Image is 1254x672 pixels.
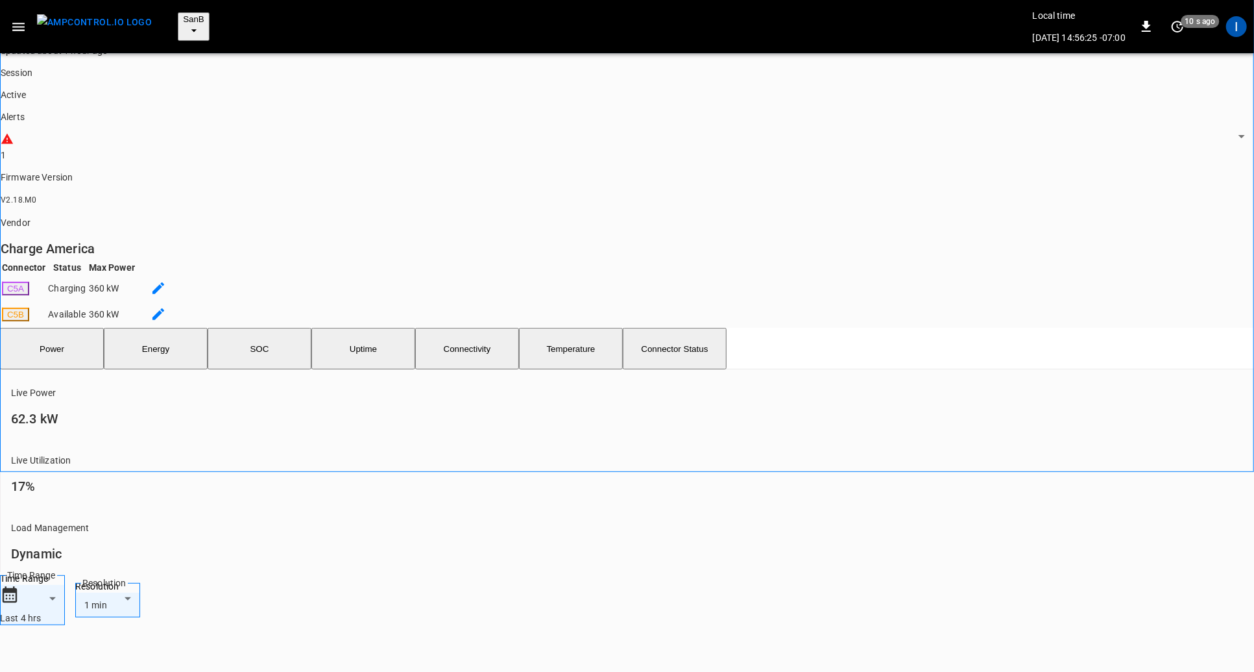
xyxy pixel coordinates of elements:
[2,282,29,295] button: C5A
[88,302,136,327] td: 360 kW
[88,260,136,275] th: Max Power
[37,14,152,31] img: ampcontrol.io logo
[47,276,86,301] td: Charging
[1,110,1254,123] p: Alerts
[1226,16,1247,37] div: profile-icon
[1,216,1254,229] p: Vendor
[183,14,204,24] span: SanB
[311,328,415,369] button: Uptime
[1,171,1254,184] p: Firmware Version
[1,260,46,275] th: Connector
[11,521,1212,534] p: Load Management
[178,12,210,41] button: SanB
[75,580,140,593] label: Resolution
[1,149,1254,162] div: 1
[32,10,157,43] button: menu
[1167,16,1188,37] button: set refresh interval
[75,593,170,617] div: 1 min
[11,543,1212,564] h6: Dynamic
[1,66,1254,79] p: Session
[1033,9,1126,22] p: Local time
[1033,31,1126,44] p: [DATE] 14:56:25 -07:00
[47,260,86,275] th: Status
[1,88,1254,101] p: Active
[11,454,1212,467] p: Live Utilization
[47,302,86,327] td: Available
[415,328,519,369] button: Connectivity
[88,276,136,301] td: 360 kW
[1,238,1254,259] h6: Charge America
[11,408,1212,429] h6: 62.3 kW
[1181,15,1220,28] span: 10 s ago
[519,328,623,369] button: Temperature
[208,328,311,369] button: SOC
[623,328,727,369] button: Connector Status
[104,328,208,369] button: Energy
[1,195,36,205] span: V2.18.M0
[11,476,1212,497] h6: 17%
[2,308,29,321] button: C5B
[11,386,1212,399] p: Live Power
